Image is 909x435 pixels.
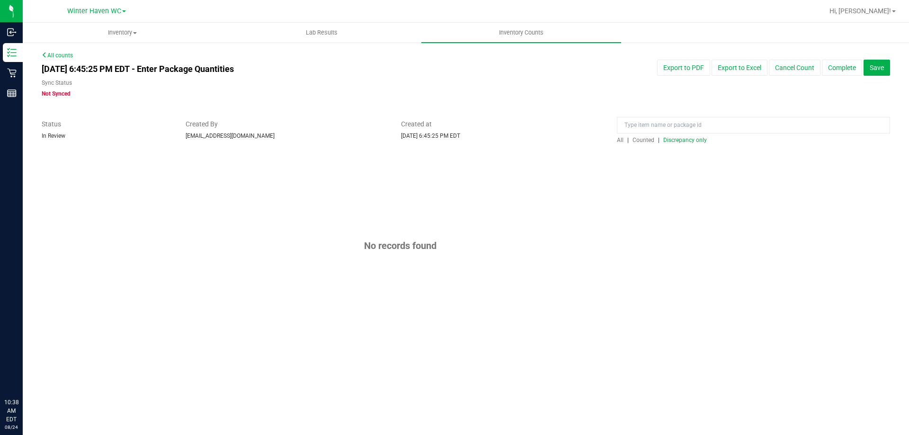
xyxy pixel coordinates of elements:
span: Status [42,119,171,129]
span: Inventory [23,28,222,37]
a: All counts [42,52,73,59]
p: 08/24 [4,424,18,431]
span: In Review [42,133,65,139]
button: Export to Excel [712,60,767,76]
span: Counted [633,137,654,143]
span: Lab Results [293,28,350,37]
span: Winter Haven WC [67,7,121,15]
a: Counted [630,137,658,143]
button: Cancel Count [769,60,820,76]
span: [EMAIL_ADDRESS][DOMAIN_NAME] [186,133,275,139]
span: [DATE] 6:45:25 PM EDT [401,133,460,139]
a: Inventory Counts [421,23,621,43]
span: Save [870,64,884,71]
button: Complete [822,60,862,76]
span: No records found [364,240,437,251]
h4: [DATE] 6:45:25 PM EDT - Enter Package Quantities [42,64,531,74]
span: | [658,137,659,143]
span: Inventory Counts [486,28,556,37]
inline-svg: Inbound [7,27,17,37]
a: All [617,137,627,143]
span: Hi, [PERSON_NAME]! [829,7,891,15]
span: Discrepancy only [663,137,707,143]
span: Created By [186,119,387,129]
button: Save [864,60,890,76]
span: Not Synced [42,90,71,97]
label: Sync Status [42,79,72,87]
button: Export to PDF [657,60,710,76]
span: | [627,137,629,143]
inline-svg: Inventory [7,48,17,57]
span: All [617,137,624,143]
inline-svg: Reports [7,89,17,98]
a: Lab Results [222,23,421,43]
span: Created at [401,119,603,129]
a: Inventory [23,23,222,43]
p: 10:38 AM EDT [4,398,18,424]
inline-svg: Retail [7,68,17,78]
input: Type item name or package id [617,117,890,133]
iframe: Resource center [9,359,38,388]
a: Discrepancy only [661,137,707,143]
